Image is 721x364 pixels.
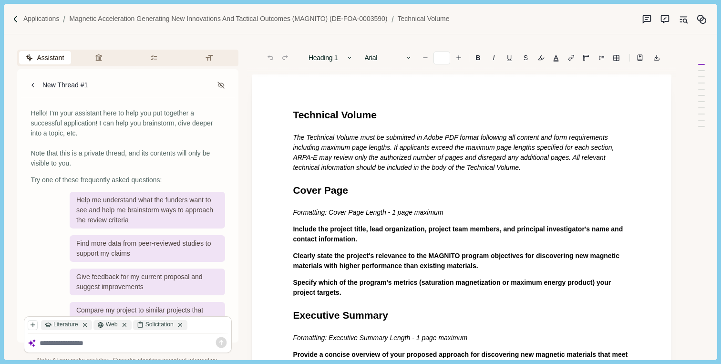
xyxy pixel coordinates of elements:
[93,320,131,330] div: Web
[31,108,225,168] div: Hello! I'm your assistant here to help you put together a successful application! I can help you ...
[360,51,417,64] button: Arial
[293,134,616,171] span: The Technical Volume must be submitted in Adobe PDF format following all content and form require...
[293,185,348,196] span: Cover Page
[293,208,443,216] span: Formatting: Cover Page Length - 1 page maximum
[70,269,225,295] div: Give feedback for my current proposal and suggest improvements
[293,252,621,270] span: Clearly state the project's relevance to the MAGNITO program objectives for discovering new magne...
[293,225,625,243] span: Include the project title, lead organization, project team members, and principal investigator's ...
[293,279,613,296] span: Specify which of the program's metrics (saturation magnetization or maximum energy product) your ...
[70,302,225,329] div: Compare my project to similar projects that have been funded by this program
[42,80,88,90] div: New Thread #1
[69,14,387,24] a: Magnetic Acceleration Generating New Innovations and Tactical Outcomes (MAGNITO) (DE-FOA-0003590)
[70,192,225,229] div: Help me understand what the funders want to see and help me brainstorm ways to approach the revie...
[487,51,500,64] button: I
[23,14,60,24] a: Applications
[471,51,485,64] button: B
[11,15,20,23] img: Forward slash icon
[37,53,64,63] span: Assistant
[133,320,187,330] div: Solicitation
[293,109,376,120] span: Technical Volume
[502,51,517,64] button: U
[524,54,528,61] s: S
[579,51,593,64] button: Adjust margins
[59,15,69,23] img: Forward slash icon
[293,334,467,342] span: Formatting: Executive Summary Length - 1 page maximum
[595,51,608,64] button: Line height
[264,51,277,64] button: Undo
[304,51,358,64] button: Heading 1
[278,51,292,64] button: Redo
[388,15,398,23] img: Forward slash icon
[70,235,225,262] div: Find more data from peer-reviewed studies to support my claims
[452,51,465,64] button: Increase font size
[518,51,533,64] button: S
[565,51,578,64] button: Line height
[31,175,225,185] div: Try one of these frequently asked questions:
[41,320,92,330] div: Literature
[507,54,512,61] u: U
[398,14,450,24] a: Technical Volume
[609,51,623,64] button: Line height
[650,51,663,64] button: Export to docx
[293,310,388,321] span: Executive Summary
[493,54,495,61] i: I
[419,51,432,64] button: Decrease font size
[633,51,647,64] button: Line height
[476,54,481,61] b: B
